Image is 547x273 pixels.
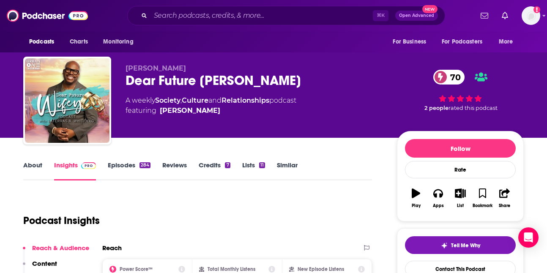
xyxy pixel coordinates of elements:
svg: Add a profile image [533,6,540,13]
div: List [457,203,464,208]
button: open menu [97,34,144,50]
img: User Profile [522,6,540,25]
button: open menu [493,34,524,50]
a: Society [155,96,181,104]
span: More [499,36,513,48]
a: Show notifications dropdown [498,8,511,23]
span: , [181,96,182,104]
div: Search podcasts, credits, & more... [127,6,445,25]
button: Apps [427,183,449,213]
div: Bookmark [473,203,492,208]
button: Show profile menu [522,6,540,25]
img: Podchaser - Follow, Share and Rate Podcasts [7,8,88,24]
span: Open Advanced [399,14,434,18]
p: Content [32,259,57,268]
button: List [449,183,471,213]
a: Show notifications dropdown [477,8,492,23]
div: 11 [259,162,265,168]
button: open menu [387,34,437,50]
div: Play [412,203,421,208]
a: Similar [277,161,298,180]
span: and [208,96,222,104]
a: Episodes284 [108,161,150,180]
div: Apps [433,203,444,208]
span: rated this podcast [449,105,498,111]
h2: New Episode Listens [298,266,344,272]
span: 70 [442,70,465,85]
span: For Business [393,36,426,48]
div: 284 [139,162,150,168]
button: tell me why sparkleTell Me Why [405,236,516,254]
h2: Reach [102,244,122,252]
span: featuring [126,106,296,116]
a: 70 [433,70,465,85]
a: InsightsPodchaser Pro [54,161,96,180]
div: Rate [405,161,516,178]
a: Laterras R. Whitfield [160,106,220,116]
span: Logged in as heidi.egloff [522,6,540,25]
span: Tell Me Why [451,242,480,249]
p: Reach & Audience [32,244,89,252]
button: Follow [405,139,516,158]
input: Search podcasts, credits, & more... [150,9,373,22]
span: Podcasts [29,36,54,48]
a: Culture [182,96,208,104]
a: Lists11 [242,161,265,180]
img: Dear Future Wifey [25,58,109,143]
span: Monitoring [103,36,133,48]
div: Open Intercom Messenger [518,227,539,248]
h2: Total Monthly Listens [208,266,255,272]
button: Bookmark [471,183,493,213]
div: A weekly podcast [126,96,296,116]
button: Share [494,183,516,213]
h2: Power Score™ [120,266,153,272]
span: New [422,5,438,13]
span: ⌘ K [373,10,388,21]
a: About [23,161,42,180]
div: 70 2 peoplerated this podcast [397,64,524,117]
button: open menu [23,34,65,50]
a: Charts [64,34,93,50]
img: tell me why sparkle [441,242,448,249]
span: Charts [70,36,88,48]
img: Podchaser Pro [81,162,96,169]
div: 7 [225,162,230,168]
a: Relationships [222,96,269,104]
button: Play [405,183,427,213]
span: [PERSON_NAME] [126,64,186,72]
button: open menu [436,34,495,50]
button: Open AdvancedNew [395,11,438,21]
h1: Podcast Insights [23,214,100,227]
button: Reach & Audience [23,244,89,259]
span: 2 people [424,105,449,111]
a: Reviews [162,161,187,180]
div: Share [499,203,510,208]
a: Credits7 [199,161,230,180]
span: For Podcasters [442,36,482,48]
